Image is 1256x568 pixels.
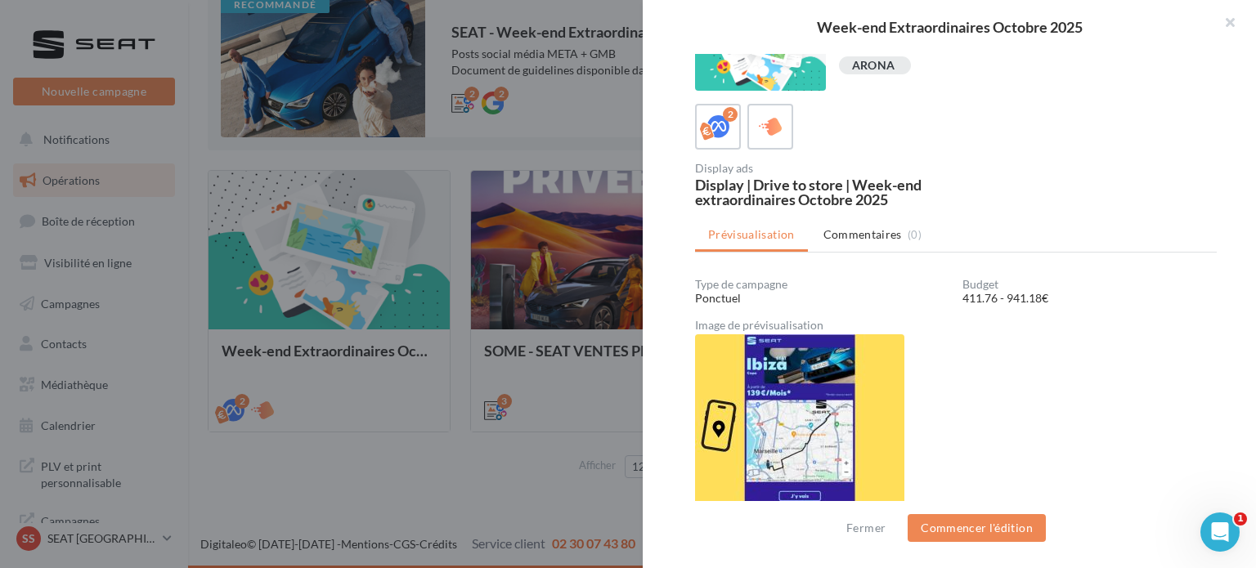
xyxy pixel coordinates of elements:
[1234,512,1247,526] span: 1
[962,290,1217,306] div: 411.76 - 941.18€
[962,279,1217,290] div: Budget
[669,20,1230,34] div: Week-end Extraordinaires Octobre 2025
[908,514,1046,542] button: Commencer l'édition
[852,60,895,72] div: ARONA
[1200,512,1240,552] iframe: Intercom live chat
[840,518,892,538] button: Fermer
[723,107,738,122] div: 2
[695,290,949,306] div: Ponctuel
[908,228,922,241] span: (0)
[695,334,904,517] img: 7390d9d7c1097c22387f6aa3c1afeff3.jpg
[695,279,949,290] div: Type de campagne
[695,320,1217,331] div: Image de prévisualisation
[823,226,902,243] span: Commentaires
[695,177,949,207] div: Display | Drive to store | Week-end extraordinaires Octobre 2025
[695,163,949,174] div: Display ads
